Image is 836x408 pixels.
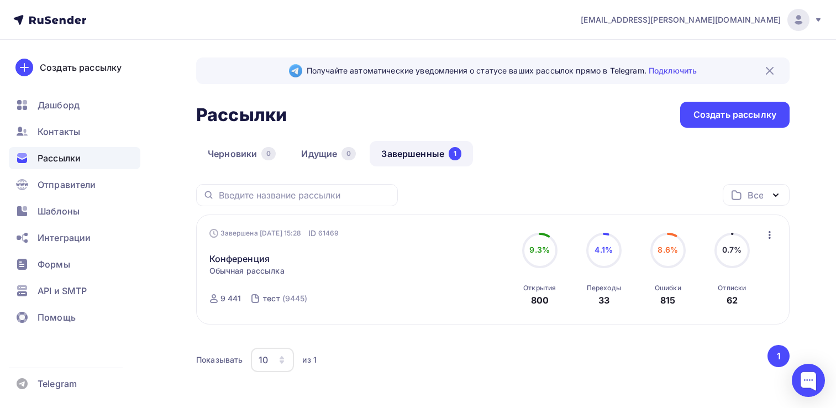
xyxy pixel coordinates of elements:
[9,121,140,143] a: Контакты
[196,104,287,126] h2: Рассылки
[529,245,550,254] span: 9.3%
[38,178,96,191] span: Отправители
[655,284,681,292] div: Ошибки
[40,61,122,74] div: Создать рассылку
[209,228,339,239] div: Завершена [DATE] 15:28
[449,147,461,160] div: 1
[9,253,140,275] a: Формы
[262,290,308,307] a: тест (9445)
[302,354,317,365] div: из 1
[209,252,270,265] a: Конференция
[263,293,280,304] div: тест
[250,347,295,373] button: 10
[766,345,790,367] ul: Pagination
[523,284,556,292] div: Открытия
[38,231,91,244] span: Интеграции
[38,125,80,138] span: Контакты
[259,353,268,367] div: 10
[196,141,287,166] a: Черновики0
[289,64,302,77] img: Telegram
[308,228,316,239] span: ID
[341,147,356,160] div: 0
[660,294,675,307] div: 815
[581,9,823,31] a: [EMAIL_ADDRESS][PERSON_NAME][DOMAIN_NAME]
[261,147,276,160] div: 0
[38,151,81,165] span: Рассылки
[38,284,87,297] span: API и SMTP
[587,284,621,292] div: Переходы
[196,354,243,365] div: Показывать
[767,345,790,367] button: Go to page 1
[38,205,80,218] span: Шаблоны
[290,141,367,166] a: Идущие0
[722,245,742,254] span: 0.7%
[531,294,549,307] div: 800
[748,189,763,202] div: Все
[658,245,678,254] span: 8.6%
[693,108,776,121] div: Создать рассылку
[38,98,80,112] span: Дашборд
[220,293,241,304] div: 9 441
[370,141,473,166] a: Завершенные1
[209,265,285,276] span: Обычная рассылка
[9,147,140,169] a: Рассылки
[581,14,781,25] span: [EMAIL_ADDRESS][PERSON_NAME][DOMAIN_NAME]
[318,228,339,239] span: 61469
[307,65,697,76] span: Получайте автоматические уведомления о статусе ваших рассылок прямо в Telegram.
[598,294,609,307] div: 33
[649,66,697,75] a: Подключить
[38,311,76,324] span: Помощь
[282,293,308,304] div: (9445)
[9,94,140,116] a: Дашборд
[727,294,738,307] div: 62
[9,174,140,196] a: Отправители
[718,284,746,292] div: Отписки
[38,258,70,271] span: Формы
[219,189,391,201] input: Введите название рассылки
[9,200,140,222] a: Шаблоны
[723,184,790,206] button: Все
[38,377,77,390] span: Telegram
[595,245,613,254] span: 4.1%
